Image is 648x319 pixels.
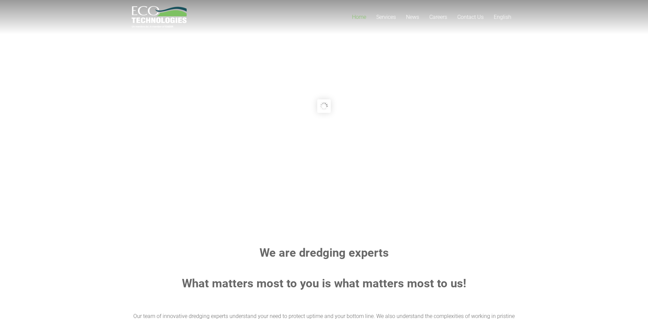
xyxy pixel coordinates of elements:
strong: What matters most to you is what matters most to us! [182,277,466,290]
span: Home [352,14,366,20]
span: English [494,14,511,20]
strong: We are dredging experts [260,246,389,259]
span: News [406,14,419,20]
span: Services [376,14,396,20]
span: Contact Us [457,14,484,20]
a: logo_EcoTech_ASDR_RGB [132,6,187,28]
span: Careers [429,14,447,20]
